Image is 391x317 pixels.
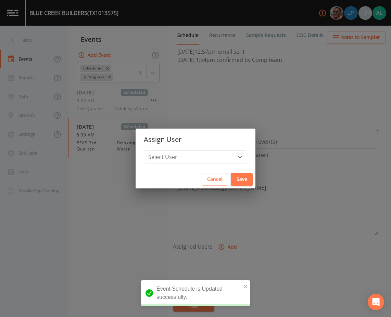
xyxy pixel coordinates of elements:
button: close [243,282,248,290]
div: Open Intercom Messenger [368,294,384,310]
div: Event Schedule is Updated successfully. [141,280,250,306]
button: Cancel [202,173,228,186]
button: Save [231,173,253,186]
h2: Assign User [136,129,255,150]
